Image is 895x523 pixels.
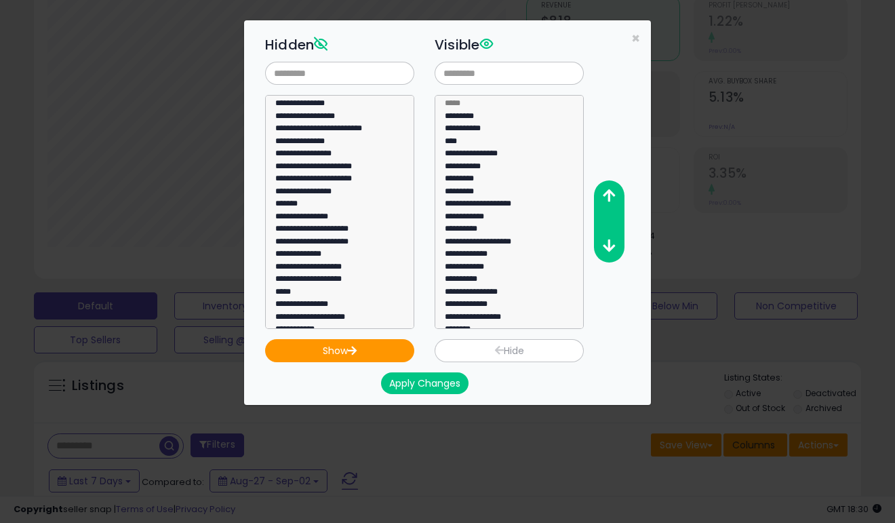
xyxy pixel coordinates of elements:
h3: Visible [435,35,584,55]
button: Show [265,339,414,362]
span: × [631,28,640,48]
button: Apply Changes [381,372,469,394]
button: Hide [435,339,584,362]
h3: Hidden [265,35,414,55]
